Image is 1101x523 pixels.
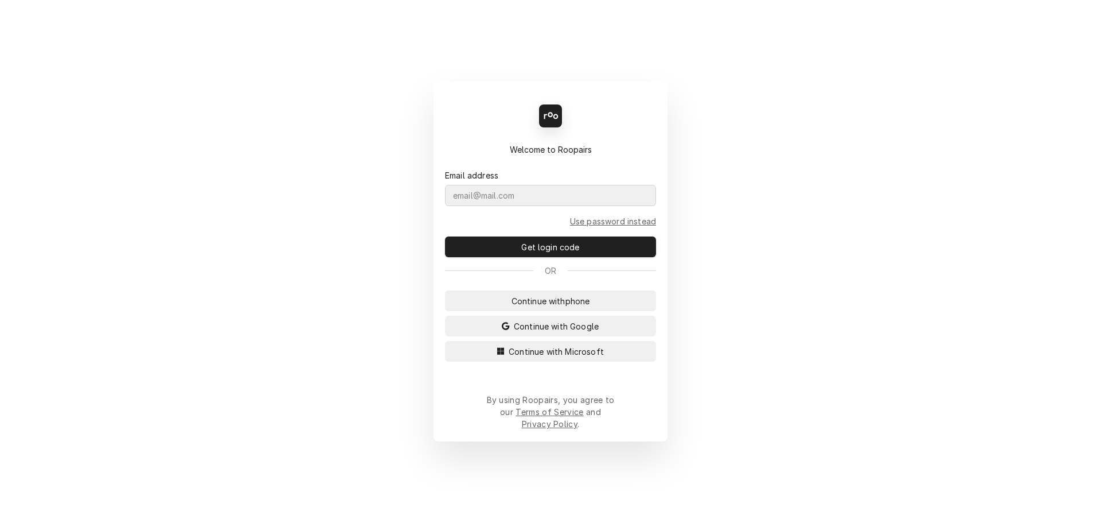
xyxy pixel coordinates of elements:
label: Email address [445,169,498,181]
button: Get login code [445,237,656,257]
button: Continue withphone [445,290,656,311]
span: Get login code [519,241,581,253]
div: By using Roopairs, you agree to our and . [486,394,615,430]
a: Go to Email and password form [570,215,656,227]
span: Continue with phone [509,295,592,307]
a: Terms of Service [516,407,583,417]
div: Or [445,265,656,277]
a: Privacy Policy [522,419,577,429]
span: Continue with Google [512,320,601,332]
div: Welcome to Roopairs [445,144,656,156]
span: Continue with Microsoft [506,346,606,358]
button: Continue with Google [445,316,656,336]
button: Continue with Microsoft [445,341,656,362]
input: email@mail.com [445,185,656,206]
